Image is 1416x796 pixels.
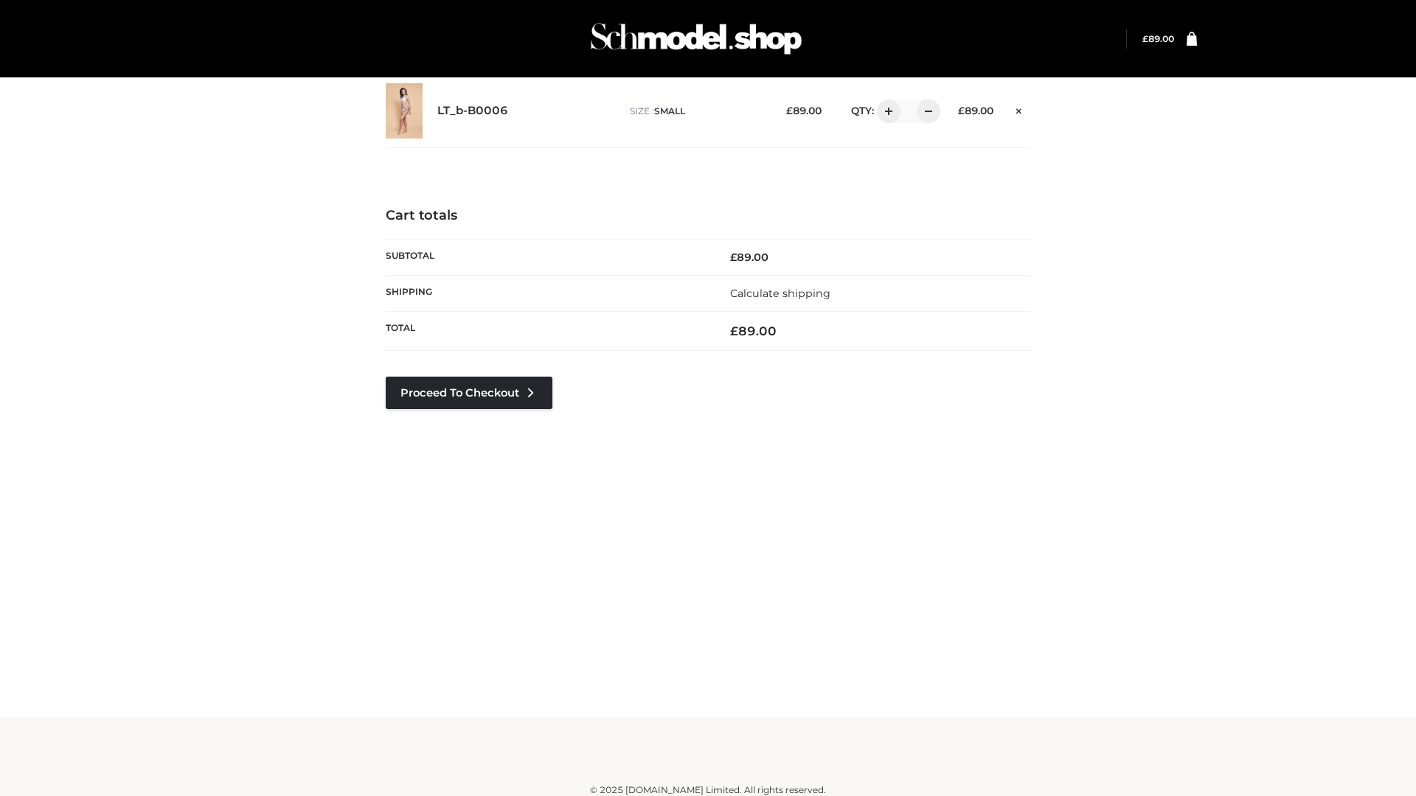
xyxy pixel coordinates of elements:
span: SMALL [654,105,685,116]
img: Schmodel Admin 964 [586,10,807,68]
bdi: 89.00 [730,324,777,338]
p: size : [630,105,763,118]
bdi: 89.00 [1142,33,1174,44]
bdi: 89.00 [730,251,768,264]
h4: Cart totals [386,208,1030,224]
span: £ [730,251,737,264]
bdi: 89.00 [958,105,993,116]
span: £ [1142,33,1148,44]
a: £89.00 [1142,33,1174,44]
bdi: 89.00 [786,105,822,116]
th: Subtotal [386,239,708,275]
a: LT_b-B0006 [437,104,508,118]
span: £ [958,105,965,116]
a: Remove this item [1008,99,1030,119]
th: Total [386,312,708,351]
a: Proceed to Checkout [386,377,552,409]
th: Shipping [386,275,708,311]
span: £ [730,324,738,338]
a: Calculate shipping [730,287,830,300]
span: £ [786,105,793,116]
div: QTY: [836,99,935,123]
